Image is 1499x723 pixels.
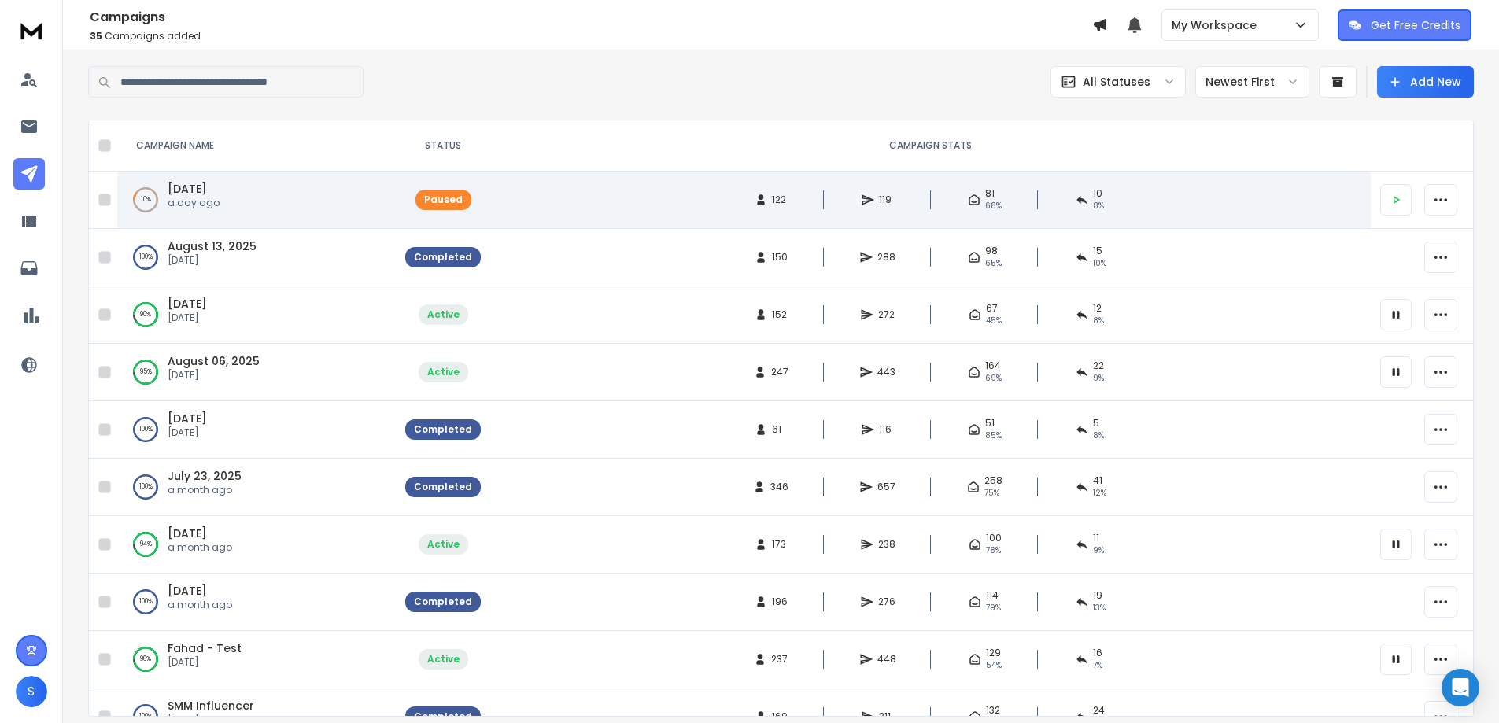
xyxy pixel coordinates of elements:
[1093,532,1099,544] span: 11
[877,251,895,264] span: 288
[168,238,257,254] a: August 13, 2025
[414,423,472,436] div: Completed
[1093,659,1102,672] span: 7 %
[878,308,895,321] span: 272
[117,344,396,401] td: 95%August 06, 2025[DATE]
[414,710,472,723] div: Completed
[772,194,788,206] span: 122
[986,659,1002,672] span: 54 %
[139,249,153,265] p: 100 %
[772,423,788,436] span: 61
[141,192,151,208] p: 10 %
[986,315,1002,327] span: 45 %
[117,401,396,459] td: 100%[DATE][DATE]
[1093,245,1102,257] span: 15
[168,583,207,599] a: [DATE]
[1093,187,1102,200] span: 10
[139,422,153,437] p: 100 %
[117,574,396,631] td: 100%[DATE]a month ago
[117,516,396,574] td: 94%[DATE]a month ago
[1377,66,1474,98] button: Add New
[168,426,207,439] p: [DATE]
[772,308,788,321] span: 152
[168,599,232,611] p: a month ago
[878,596,895,608] span: 276
[1195,66,1309,98] button: Newest First
[1093,602,1106,614] span: 13 %
[140,364,152,380] p: 95 %
[771,653,788,666] span: 237
[427,538,460,551] div: Active
[878,538,895,551] span: 238
[414,596,472,608] div: Completed
[90,29,102,42] span: 35
[772,710,788,723] span: 169
[1083,74,1150,90] p: All Statuses
[985,417,995,430] span: 51
[168,468,242,484] a: July 23, 2025
[1093,417,1099,430] span: 5
[986,302,998,315] span: 67
[140,307,151,323] p: 90 %
[90,8,1092,27] h1: Campaigns
[168,411,207,426] span: [DATE]
[879,194,895,206] span: 119
[140,651,151,667] p: 96 %
[414,251,472,264] div: Completed
[1093,704,1105,717] span: 24
[168,296,207,312] span: [DATE]
[1093,647,1102,659] span: 16
[117,172,396,229] td: 10%[DATE]a day ago
[90,30,1092,42] p: Campaigns added
[117,286,396,344] td: 90%[DATE][DATE]
[1093,315,1104,327] span: 8 %
[877,653,896,666] span: 448
[168,353,260,369] span: August 06, 2025
[984,474,1002,487] span: 258
[986,589,999,602] span: 114
[168,197,220,209] p: a day ago
[168,640,242,656] a: Fahad - Test
[427,366,460,378] div: Active
[1093,589,1102,602] span: 19
[985,245,998,257] span: 98
[986,704,1000,717] span: 132
[1371,17,1460,33] p: Get Free Credits
[16,16,47,45] img: logo
[986,647,1001,659] span: 129
[16,676,47,707] span: S
[984,487,999,500] span: 75 %
[1093,544,1104,557] span: 9 %
[877,366,895,378] span: 443
[985,430,1002,442] span: 85 %
[168,181,207,197] a: [DATE]
[168,656,242,669] p: [DATE]
[877,481,895,493] span: 657
[168,254,257,267] p: [DATE]
[117,229,396,286] td: 100%August 13, 2025[DATE]
[1442,669,1479,706] div: Open Intercom Messenger
[986,532,1002,544] span: 100
[140,537,152,552] p: 94 %
[396,120,490,172] th: STATUS
[771,366,788,378] span: 247
[139,594,153,610] p: 100 %
[427,653,460,666] div: Active
[985,372,1002,385] span: 69 %
[490,120,1371,172] th: CAMPAIGN STATS
[772,596,788,608] span: 196
[772,538,788,551] span: 173
[986,544,1001,557] span: 78 %
[772,251,788,264] span: 150
[117,631,396,688] td: 96%Fahad - Test[DATE]
[414,481,472,493] div: Completed
[1093,474,1102,487] span: 41
[1093,372,1104,385] span: 9 %
[168,698,254,714] a: SMM Influencer
[117,459,396,516] td: 100%July 23, 2025a month ago
[879,423,895,436] span: 116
